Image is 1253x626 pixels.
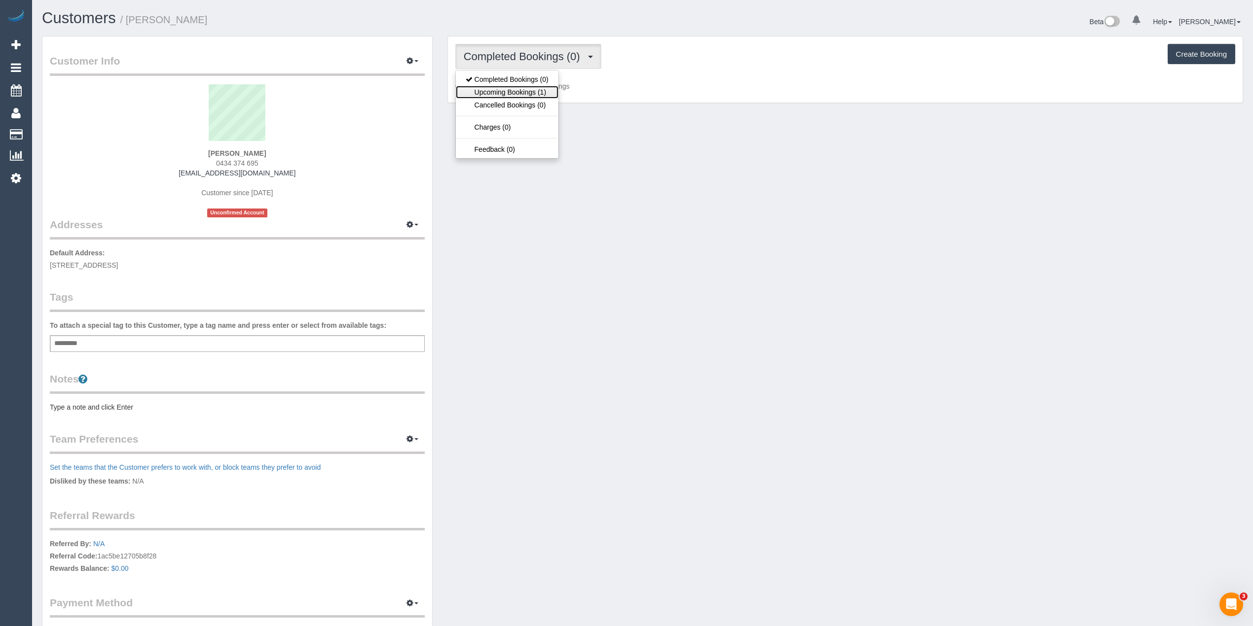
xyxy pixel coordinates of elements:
[455,81,1235,91] p: Customer has 0 Completed Bookings
[50,320,386,330] label: To attach a special tag to this Customer, type a tag name and press enter or select from availabl...
[1104,16,1120,29] img: New interface
[1179,18,1241,26] a: [PERSON_NAME]
[456,86,558,99] a: Upcoming Bookings (1)
[6,10,26,24] img: Automaid Logo
[50,595,425,618] legend: Payment Method
[1153,18,1172,26] a: Help
[179,169,295,177] a: [EMAIL_ADDRESS][DOMAIN_NAME]
[42,9,116,27] a: Customers
[456,121,558,134] a: Charges (0)
[120,14,208,25] small: / [PERSON_NAME]
[456,99,558,111] a: Cancelled Bookings (0)
[1219,592,1243,616] iframe: Intercom live chat
[207,209,267,217] span: Unconfirmed Account
[50,372,425,394] legend: Notes
[50,539,91,549] label: Referred By:
[456,73,558,86] a: Completed Bookings (0)
[93,540,105,548] a: N/A
[50,563,110,573] label: Rewards Balance:
[111,564,129,572] a: $0.00
[1240,592,1248,600] span: 3
[201,189,273,197] span: Customer since [DATE]
[455,44,601,69] button: Completed Bookings (0)
[464,50,585,63] span: Completed Bookings (0)
[50,551,97,561] label: Referral Code:
[1168,44,1235,65] button: Create Booking
[50,476,130,486] label: Disliked by these teams:
[50,54,425,76] legend: Customer Info
[132,477,144,485] span: N/A
[50,402,425,412] pre: Type a note and click Enter
[50,463,321,471] a: Set the teams that the Customer prefers to work with, or block teams they prefer to avoid
[216,159,258,167] span: 0434 374 695
[50,539,425,576] p: 1ac5be12705b8f28
[208,149,266,157] strong: [PERSON_NAME]
[50,248,105,258] label: Default Address:
[1090,18,1120,26] a: Beta
[456,143,558,156] a: Feedback (0)
[50,261,118,269] span: [STREET_ADDRESS]
[50,432,425,454] legend: Team Preferences
[50,290,425,312] legend: Tags
[50,508,425,530] legend: Referral Rewards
